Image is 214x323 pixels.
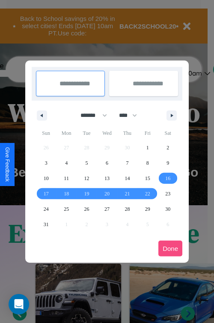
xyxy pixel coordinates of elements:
[104,171,110,186] span: 13
[166,140,169,155] span: 2
[117,155,137,171] button: 7
[36,171,56,186] button: 10
[77,126,97,140] span: Tue
[158,155,178,171] button: 9
[86,155,88,171] span: 5
[56,155,76,171] button: 4
[165,186,170,201] span: 23
[77,186,97,201] button: 19
[77,155,97,171] button: 5
[77,201,97,217] button: 26
[137,126,158,140] span: Fri
[158,140,178,155] button: 2
[125,171,130,186] span: 14
[36,186,56,201] button: 17
[56,186,76,201] button: 18
[145,186,150,201] span: 22
[44,201,49,217] span: 24
[165,171,170,186] span: 16
[36,126,56,140] span: Sun
[64,201,69,217] span: 25
[97,186,117,201] button: 20
[36,201,56,217] button: 24
[84,171,89,186] span: 12
[4,147,10,182] div: Give Feedback
[117,201,137,217] button: 28
[125,201,130,217] span: 28
[165,201,170,217] span: 30
[146,140,149,155] span: 1
[64,186,69,201] span: 18
[36,155,56,171] button: 3
[97,126,117,140] span: Wed
[158,201,178,217] button: 30
[44,171,49,186] span: 10
[137,186,158,201] button: 22
[104,201,110,217] span: 27
[117,171,137,186] button: 14
[65,155,68,171] span: 4
[77,171,97,186] button: 12
[145,171,150,186] span: 15
[158,241,182,256] button: Done
[117,126,137,140] span: Thu
[125,186,130,201] span: 21
[56,201,76,217] button: 25
[158,171,178,186] button: 16
[44,186,49,201] span: 17
[166,155,169,171] span: 9
[137,201,158,217] button: 29
[64,171,69,186] span: 11
[84,186,89,201] span: 19
[106,155,108,171] span: 6
[137,155,158,171] button: 8
[146,155,149,171] span: 8
[104,186,110,201] span: 20
[158,126,178,140] span: Sat
[36,217,56,232] button: 31
[126,155,128,171] span: 7
[137,140,158,155] button: 1
[97,171,117,186] button: 13
[45,155,48,171] span: 3
[158,186,178,201] button: 23
[97,201,117,217] button: 27
[44,217,49,232] span: 31
[56,126,76,140] span: Mon
[137,171,158,186] button: 15
[56,171,76,186] button: 11
[84,201,89,217] span: 26
[145,201,150,217] span: 29
[117,186,137,201] button: 21
[97,155,117,171] button: 6
[9,294,29,314] div: Open Intercom Messenger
